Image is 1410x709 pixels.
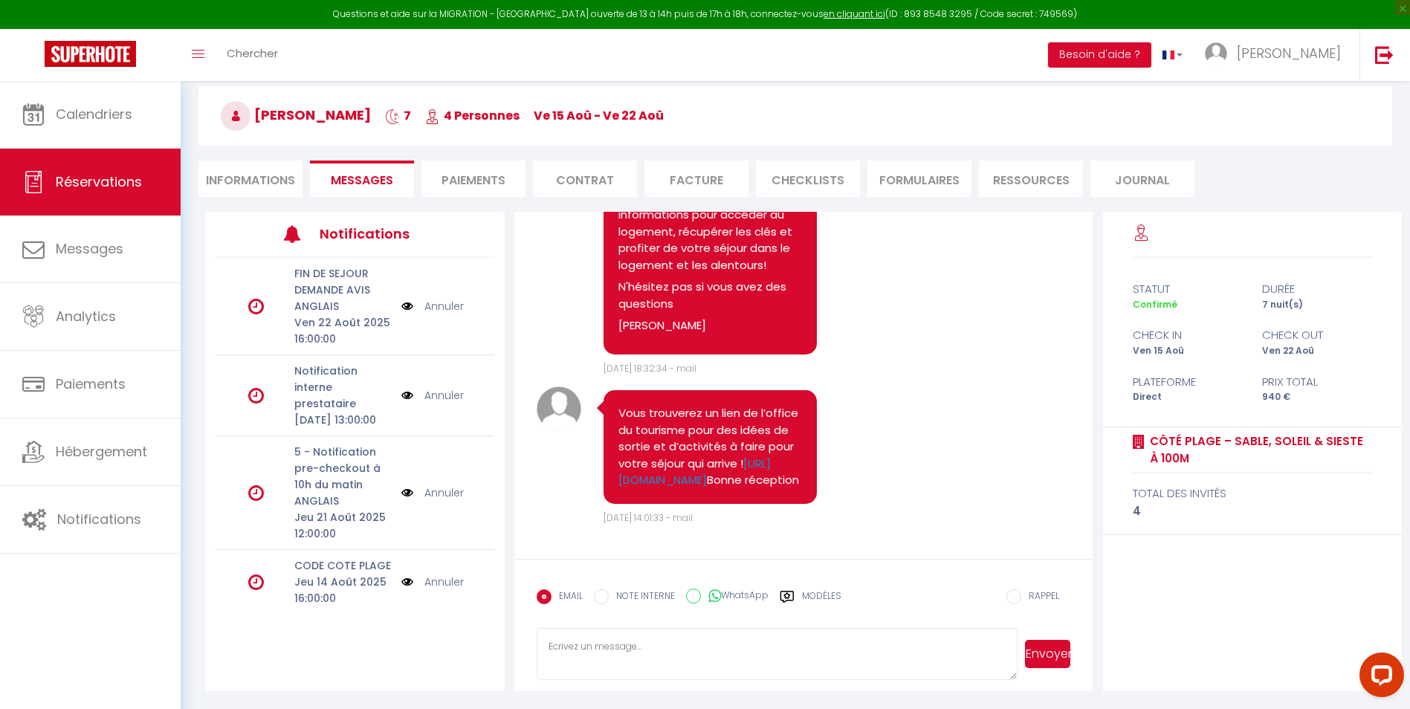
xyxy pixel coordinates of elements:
[424,574,464,590] a: Annuler
[401,574,413,590] img: NO IMAGE
[1025,640,1070,668] button: Envoyer
[320,217,436,250] h3: Notifications
[1194,29,1359,81] a: ... [PERSON_NAME]
[537,386,581,431] img: avatar.png
[45,41,136,67] img: Super Booking
[331,172,393,189] span: Messages
[1237,44,1341,62] span: [PERSON_NAME]
[1252,373,1382,391] div: Prix total
[56,307,116,326] span: Analytics
[401,387,413,404] img: NO IMAGE
[227,45,278,61] span: Chercher
[1133,485,1372,502] div: total des invités
[1123,390,1252,404] div: Direct
[1123,326,1252,344] div: check in
[56,375,126,393] span: Paiements
[1048,42,1151,68] button: Besoin d'aide ?
[294,557,392,574] p: CODE COTE PLAGE
[421,161,525,197] li: Paiements
[294,509,392,542] p: Jeu 21 Août 2025 12:00:00
[1021,589,1059,606] label: RAPPEL
[216,29,289,81] a: Chercher
[701,589,769,605] label: WhatsApp
[424,298,464,314] a: Annuler
[604,511,693,524] span: [DATE] 14:01:33 - mail
[385,107,411,124] span: 7
[221,106,371,124] span: [PERSON_NAME]
[802,589,841,615] label: Modèles
[644,161,748,197] li: Facture
[294,265,392,314] p: FIN DE SEJOUR DEMANDE AVIS ANGLAIS
[1375,45,1394,64] img: logout
[1090,161,1194,197] li: Journal
[1205,42,1227,65] img: ...
[1123,344,1252,358] div: Ven 15 Aoû
[56,442,147,461] span: Hébergement
[604,362,696,375] span: [DATE] 18:32:34 - mail
[533,161,637,197] li: Contrat
[294,363,392,412] p: Notification interne prestataire
[294,412,392,428] p: [DATE] 13:00:00
[294,444,392,509] p: 5 - Notification pre-checkout à 10h du matin ANGLAIS
[534,107,664,124] span: ve 15 Aoû - ve 22 Aoû
[401,485,413,501] img: NO IMAGE
[552,589,583,606] label: EMAIL
[1252,298,1382,312] div: 7 nuit(s)
[56,172,142,191] span: Réservations
[1123,373,1252,391] div: Plateforme
[824,7,885,20] a: en cliquant ici
[609,589,675,606] label: NOTE INTERNE
[56,239,123,258] span: Messages
[1252,390,1382,404] div: 940 €
[867,161,971,197] li: FORMULAIRES
[56,105,132,123] span: Calendriers
[1133,502,1372,520] div: 4
[1252,344,1382,358] div: Ven 22 Aoû
[1348,647,1410,709] iframe: LiveChat chat widget
[1133,298,1177,311] span: Confirmé
[618,405,803,489] pre: Vous trouverez un lien de l’office du tourisme pour des idées de sortie et d’activités à faire po...
[1252,326,1382,344] div: check out
[618,317,706,333] span: [PERSON_NAME]
[294,574,392,606] p: Jeu 14 Août 2025 16:00:00
[57,510,141,528] span: Notifications
[425,107,520,124] span: 4 Personnes
[1252,280,1382,298] div: durée
[424,485,464,501] a: Annuler
[1123,280,1252,298] div: statut
[424,387,464,404] a: Annuler
[756,161,860,197] li: CHECKLISTS
[979,161,1083,197] li: Ressources
[401,298,413,314] img: NO IMAGE
[1145,433,1372,467] a: Côté Plage – Sable, soleil & sieste à 100m
[294,314,392,347] p: Ven 22 Août 2025 16:00:00
[198,161,303,197] li: Informations
[618,456,771,488] a: [URL][DOMAIN_NAME]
